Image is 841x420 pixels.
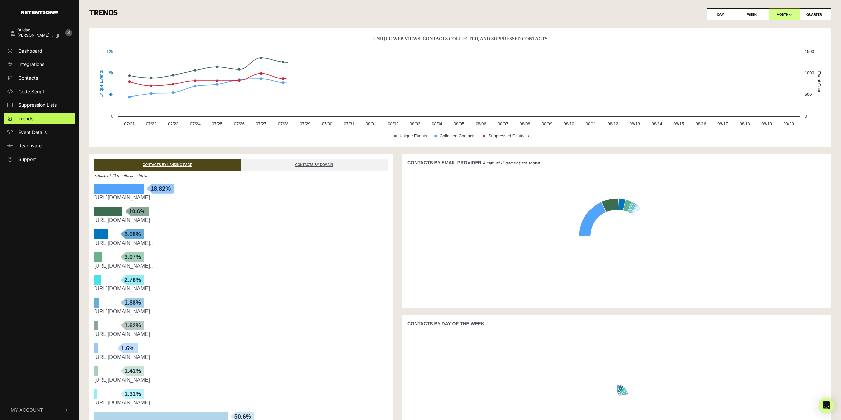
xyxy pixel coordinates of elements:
a: Ouidad [PERSON_NAME].[PERSON_NAME]@bbi... [4,25,62,43]
a: Code Script [4,86,75,97]
span: Event Details [19,129,47,135]
text: 08/06 [476,121,486,126]
text: 08/19 [761,121,772,126]
text: 1000 [805,70,814,75]
img: Retention.com [21,11,58,14]
span: 1.41% [121,366,144,376]
button: My Account [4,400,75,420]
div: https://www.ouidad.com/ [94,216,388,224]
span: Contacts [19,74,38,81]
a: Contacts [4,72,75,83]
text: 08/02 [388,121,398,126]
text: 08/20 [784,121,794,126]
div: https://www.ouidad.com/collections/best-sellers [94,330,388,338]
span: [PERSON_NAME].[PERSON_NAME]@bbi... [17,33,53,38]
a: [URL][DOMAIN_NAME] [94,217,150,223]
div: Ouidad [17,28,65,32]
span: 1.6% [118,343,138,353]
em: A max. of 10 results are shown [94,173,148,178]
text: 07/30 [322,121,332,126]
span: Support [19,156,36,163]
span: 10.6% [126,207,149,216]
text: 12k [106,49,113,54]
label: DAY [707,8,738,20]
span: 1.88% [121,298,144,308]
span: 5.08% [121,229,144,239]
a: CONTACTS BY LANDING PAGE [94,159,241,171]
span: Suppression Lists [19,101,57,108]
text: 08/08 [520,121,530,126]
a: Integrations [4,59,75,70]
text: 08/12 [608,121,618,126]
text: Event Counts [817,71,822,97]
div: https://www.ouidad.com/pages/all-about-curls [94,285,388,293]
span: Code Script [19,88,44,95]
a: [URL][DOMAIN_NAME].. [94,240,153,246]
text: 07/26 [234,121,245,126]
text: 08/09 [542,121,552,126]
div: https://www.ouidad.com/products/no-sweat-post-workout-mist [94,376,388,384]
span: 2.76% [121,275,144,285]
a: Trends [4,113,75,124]
text: 0 [805,114,807,119]
a: Event Details [4,127,75,137]
text: 07/28 [278,121,288,126]
a: [URL][DOMAIN_NAME] [94,286,150,291]
a: Reactivate [4,140,75,151]
div: https://www.ouidad.com/collections/promotion [94,308,388,316]
text: 08/14 [652,121,662,126]
text: 08/11 [586,121,596,126]
text: 08/05 [454,121,464,126]
label: QUARTER [800,8,831,20]
a: [URL][DOMAIN_NAME] [94,331,150,337]
a: Dashboard [4,45,75,56]
strong: CONTACTS BY DAY OF THE WEEK [407,321,484,326]
text: 08/03 [410,121,420,126]
div: https://www.ouidad.com/collections/advanced-climate-control-all-curl-types [94,262,388,270]
text: 07/29 [300,121,310,126]
text: 07/27 [256,121,266,126]
span: 18.82% [147,184,174,194]
a: [URL][DOMAIN_NAME].. [94,195,153,200]
span: Integrations [19,61,44,68]
a: [URL][DOMAIN_NAME].. [94,263,153,269]
span: Dashboard [19,47,42,54]
text: 500 [805,92,812,97]
text: 07/23 [168,121,178,126]
a: [URL][DOMAIN_NAME] [94,400,150,405]
a: Support [4,154,75,165]
text: 08/15 [673,121,684,126]
span: Trends [19,115,33,122]
a: CONTACTS BY DOMAIN [241,159,388,171]
span: Reactivate [19,142,42,149]
text: 08/04 [432,121,442,126]
label: WEEK [738,8,769,20]
span: 1.62% [121,321,144,330]
text: Collected Contacts [440,134,475,138]
a: [URL][DOMAIN_NAME] [94,354,150,360]
div: https://www.ouidad.com/products/advanced-climate-control-heat-and-humidity-gel [94,194,388,202]
strong: CONTACTS BY EMAIL PROVIDER [407,160,481,165]
text: 08/18 [740,121,750,126]
text: Unique Events [99,70,104,97]
span: 3.07% [121,252,144,262]
text: 08/07 [498,121,508,126]
text: 0 [111,114,113,119]
a: [URL][DOMAIN_NAME] [94,309,150,314]
text: Unique Web Views, Contacts Collected, And Suppressed Contacts [373,36,548,41]
h3: TRENDS [89,8,831,20]
text: 08/17 [717,121,728,126]
text: 08/16 [696,121,706,126]
text: 8k [109,70,113,75]
text: 1500 [805,49,814,54]
div: Open Intercom Messenger [819,398,834,413]
text: 07/31 [344,121,354,126]
text: 4k [109,92,113,97]
a: [URL][DOMAIN_NAME] [94,377,150,383]
label: MONTH [769,8,800,20]
text: 08/10 [564,121,574,126]
span: 1.31% [121,389,144,399]
text: 08/01 [366,121,376,126]
a: Suppression Lists [4,99,75,110]
text: 08/13 [630,121,640,126]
